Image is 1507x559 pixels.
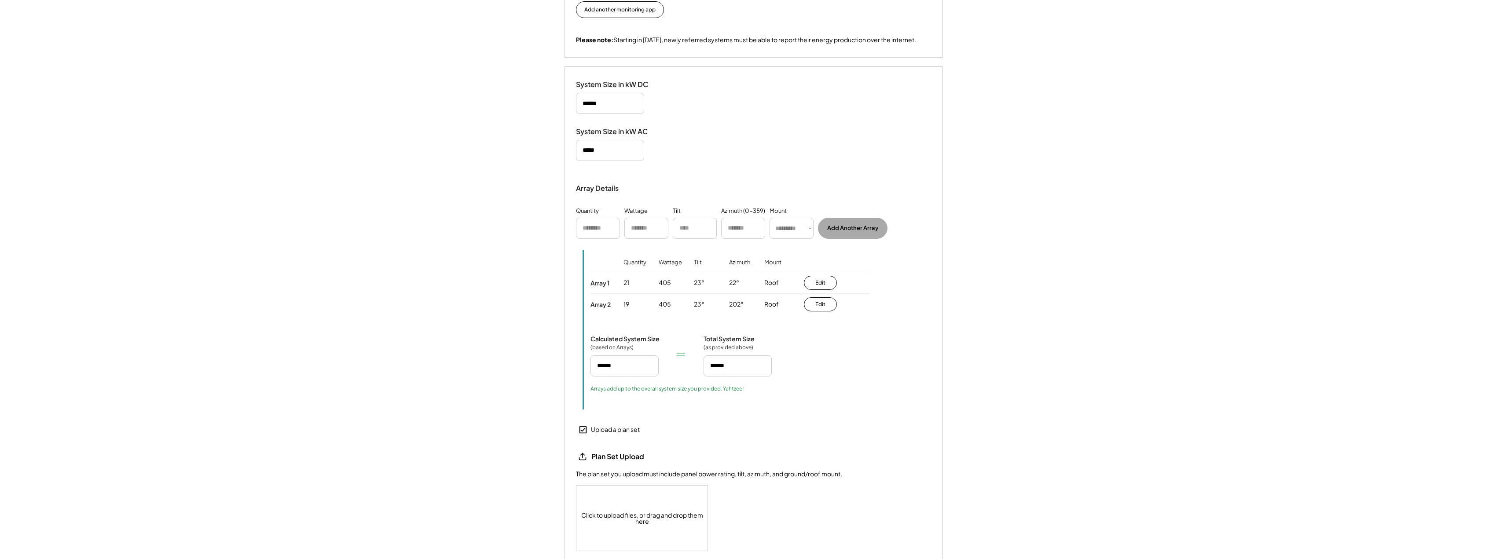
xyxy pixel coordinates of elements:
div: Mount [770,207,787,216]
button: Edit [804,276,837,290]
div: Quantity [623,259,646,278]
div: Upload a plan set [591,425,640,434]
div: Quantity [576,207,599,216]
div: Roof [764,278,779,287]
div: 23° [694,278,704,287]
div: Tilt [694,259,702,278]
div: Click to upload files, or drag and drop them here [576,486,708,551]
button: Add another monitoring app [576,1,664,18]
div: Arrays add up to the overall system size you provided. Yahtzee! [590,385,744,392]
div: Mount [764,259,781,278]
div: (as provided above) [704,344,753,351]
div: 202° [729,300,744,309]
div: 405 [659,300,671,309]
div: Array 1 [590,279,609,287]
div: 21 [623,278,629,287]
div: Array Details [576,183,620,194]
div: Tilt [673,207,681,216]
button: Add Another Array [818,218,887,239]
div: Wattage [624,207,648,216]
div: (based on Arrays) [590,344,634,351]
button: Edit [804,297,837,311]
div: Array 2 [590,300,611,308]
div: Azimuth (0-359) [721,207,765,216]
div: 405 [659,278,671,287]
strong: Please note: [576,36,613,44]
div: 22° [729,278,739,287]
div: Wattage [659,259,682,278]
div: Total System Size [704,335,755,343]
div: System Size in kW DC [576,80,664,89]
div: The plan set you upload must include panel power rating, tilt, azimuth, and ground/roof mount. [576,470,842,479]
div: Azimuth [729,259,750,278]
div: System Size in kW AC [576,127,664,136]
div: Starting in [DATE], newly referred systems must be able to report their energy production over th... [576,36,916,44]
div: Calculated System Size [590,335,660,343]
div: Roof [764,300,779,309]
div: Plan Set Upload [591,452,679,461]
div: 23° [694,300,704,309]
div: 19 [623,300,629,309]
